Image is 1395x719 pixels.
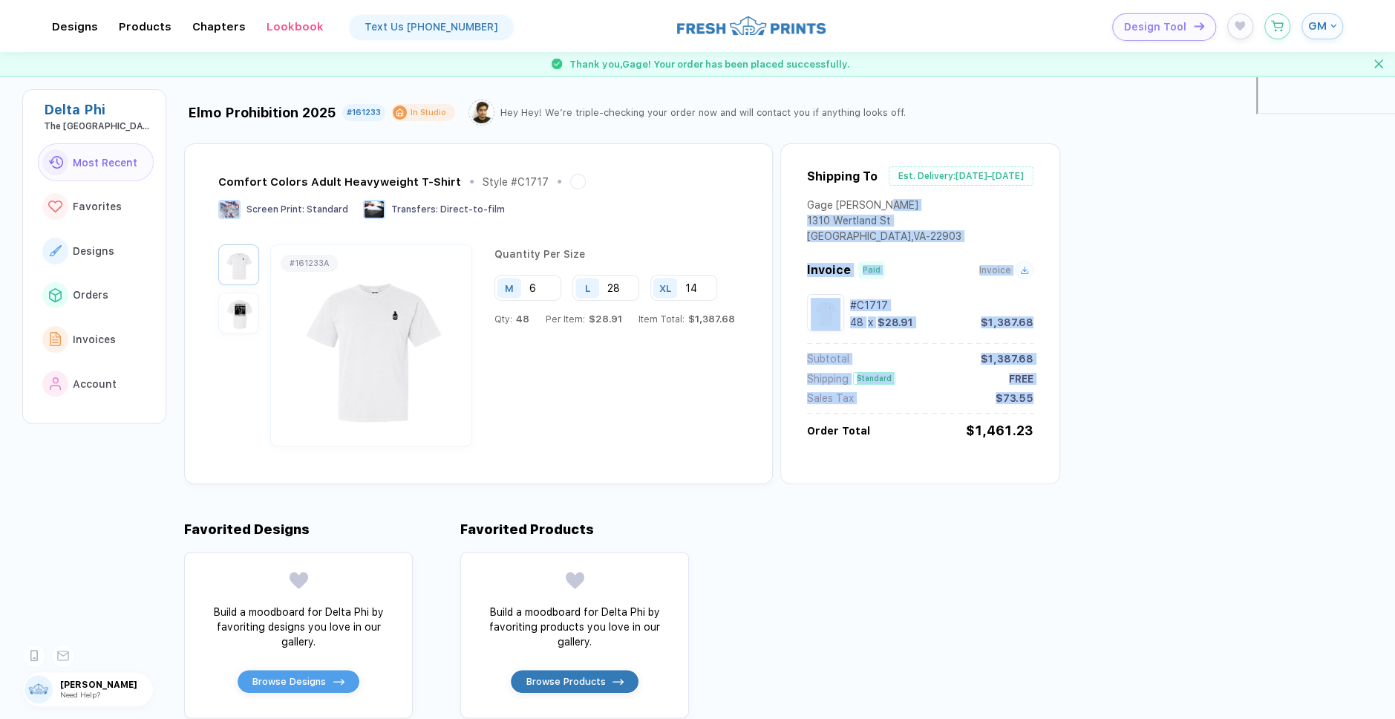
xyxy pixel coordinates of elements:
div: ChaptersToggle dropdown menu chapters [192,20,246,33]
span: $1,387.68 [685,313,735,325]
span: Thank you, Gage ! Your order has been placed successfully. [569,59,850,70]
button: link to iconAccount [38,365,154,403]
div: $28.91 [878,316,913,328]
img: icon [1194,22,1204,30]
span: Standard [307,204,348,215]
span: Screen Print : [246,204,304,215]
div: Paid [863,265,881,275]
div: Shipping [807,373,849,385]
button: link to iconDesigns [38,232,154,270]
div: LookbookToggle dropdown menu chapters [267,20,324,33]
div: Lookbook [267,20,324,33]
span: Favorites [73,201,122,212]
button: Design Toolicon [1112,13,1216,41]
span: $28.91 [585,313,622,325]
div: #161233 [347,108,381,117]
button: Browse Productsicon [510,669,638,694]
div: # 161233A [290,258,329,268]
div: Favorited Products [460,521,594,537]
img: Screen Print [218,200,241,219]
div: In Studio [411,107,446,118]
span: Invoice [979,265,1011,276]
img: 1759875809277spzat_nt_front.png [811,298,840,328]
span: [PERSON_NAME] [60,680,153,690]
span: 48 [512,313,529,325]
img: link to icon [49,288,62,302]
div: Comfort Colors Adult Heavyweight T-Shirt [218,175,461,189]
a: Text Us [PHONE_NUMBER] [350,15,513,39]
div: XL [659,282,671,293]
button: link to iconOrders [38,276,154,315]
span: Direct-to-film [440,204,505,215]
button: link to iconInvoices [38,320,154,359]
span: Orders [73,289,108,301]
span: Need Help? [60,690,100,699]
div: $1,461.23 [966,423,1033,438]
span: Account [73,378,117,390]
span: Browse Designs [252,675,326,688]
div: Build a moodboard for Delta Phi by favoriting designs you love in our gallery. [206,605,391,649]
button: link to iconFavorites [38,187,154,226]
div: Quantity Per Size [494,248,735,275]
img: Transfers [363,200,385,219]
img: user profile [24,675,53,703]
img: 1759875809277bloqn_nt_back.png [222,296,255,330]
div: Favorited Designs [184,521,310,537]
img: icon [612,679,623,685]
img: success gif [545,52,569,76]
div: Sales Tax [807,392,854,404]
img: 1759875809277spzat_nt_front.png [275,258,468,432]
div: M [505,282,514,293]
span: Most Recent [73,157,137,169]
img: icon [333,679,344,685]
div: The University of Virginia [44,121,154,131]
div: $1,387.68 [981,316,1033,328]
img: Tariq.png [471,102,492,123]
button: link to iconMost Recent [38,143,154,182]
div: Item Total: [638,313,735,325]
img: link to icon [50,377,62,391]
div: #C1717 [850,299,1033,311]
img: link to icon [48,201,62,213]
div: Text Us [PHONE_NUMBER] [365,21,498,33]
div: Est. Delivery: [DATE]–[DATE] [889,166,1033,186]
div: Delta Phi [44,102,154,117]
iframe: profile [6,22,232,136]
span: Design Tool [1124,21,1186,33]
div: Order Total [807,425,870,437]
button: Browse Designsicon [237,669,359,694]
span: Designs [73,245,114,257]
div: $1,387.68 [981,353,1033,365]
div: Standard [853,372,895,385]
div: DesignsToggle dropdown menu [52,20,98,33]
div: Gage [PERSON_NAME] [807,199,961,215]
div: Build a moodboard for Delta Phi by favoriting products you love in our gallery. [482,605,667,649]
div: Per Item: [546,313,622,325]
span: Browse Products [526,675,605,688]
div: 1310 Wertland St [807,215,961,230]
div: x [866,316,875,328]
div: Shipping To [807,169,878,183]
span: Transfers : [391,204,438,215]
div: Elmo Prohibition 2025 [188,105,336,120]
div: $73.55 [996,392,1033,404]
div: FREE [1009,373,1033,385]
img: link to icon [48,156,63,169]
img: 1759875809277spzat_nt_front.png [222,248,255,282]
div: Hey Hey! We’re triple-checking your order now and will contact you if anything looks off. [500,107,906,118]
div: 48 [850,316,863,328]
div: Style # C1717 [483,176,549,188]
img: logo [677,14,826,37]
span: Invoices [73,334,116,345]
div: L [585,282,590,293]
img: link to icon [50,332,62,346]
span: Invoice [807,263,851,277]
div: Subtotal [807,353,849,365]
div: Qty: [494,313,529,325]
div: ProductsToggle dropdown menu [119,20,171,33]
img: link to icon [49,245,62,256]
div: [GEOGRAPHIC_DATA] , VA - 22903 [807,230,961,246]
